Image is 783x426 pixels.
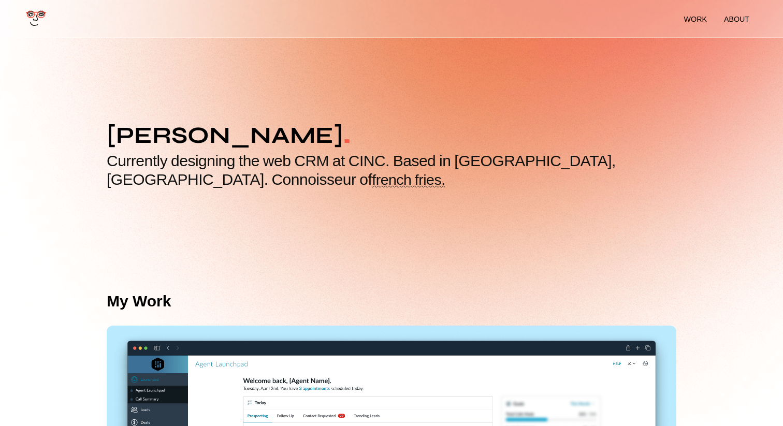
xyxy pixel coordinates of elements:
[107,104,676,152] h1: [PERSON_NAME]
[372,171,445,188] span: french fries.
[684,15,707,23] li: work
[724,15,749,23] li: about
[716,7,757,31] a: about
[107,292,676,326] h3: My Work
[676,7,715,31] a: work
[107,152,676,189] h2: Currently designing the web CRM at CINC. Based in [GEOGRAPHIC_DATA], [GEOGRAPHIC_DATA]. Connoisse...
[343,114,351,152] span: .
